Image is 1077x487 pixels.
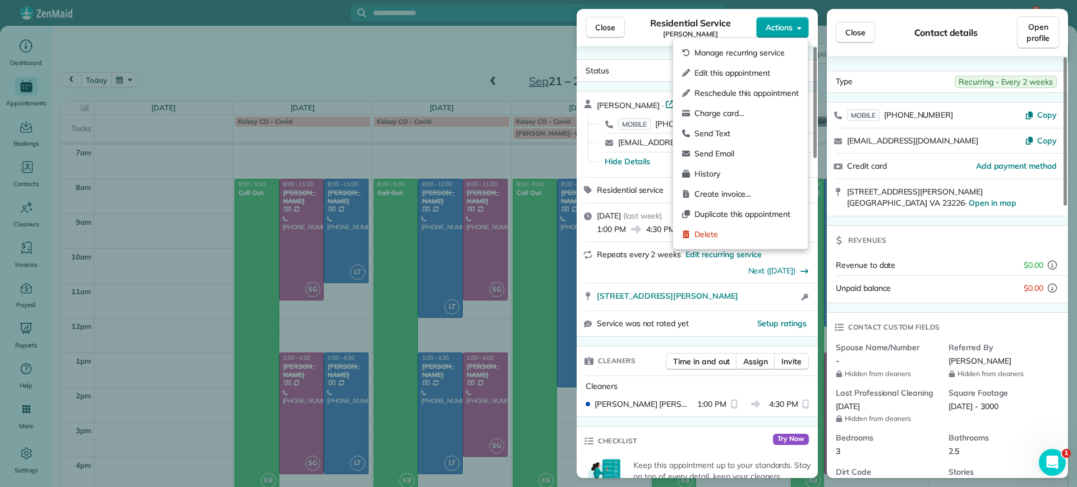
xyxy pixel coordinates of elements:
span: Copy [1037,136,1057,146]
span: Duplicate this appointment [694,208,799,220]
button: Assign [736,353,775,370]
span: 1:00 PM [697,398,726,410]
span: Revenue to date [836,260,895,270]
span: Square Footage [949,387,1052,398]
a: MOBILE[PHONE_NUMBER] [618,118,724,129]
span: Open profile [1027,21,1050,44]
span: Residential service [597,185,664,195]
button: Open access information [798,290,811,304]
span: MOBILE [847,109,880,121]
span: Send Email [694,148,799,159]
span: Service was not rated yet [597,318,689,330]
span: [STREET_ADDRESS][PERSON_NAME] [GEOGRAPHIC_DATA] VA 23226 · [847,187,1016,208]
span: 4:30 PM [769,398,798,410]
a: Open profile [1017,16,1059,49]
span: Contact custom fields [848,322,940,333]
span: Close [845,27,866,38]
button: Close [836,22,875,43]
span: Edit recurring service [685,249,762,260]
span: Hidden from cleaners [949,369,1052,378]
iframe: Intercom live chat [1039,449,1066,476]
span: 1:00 PM [597,224,626,235]
span: Recurring - Every 2 weeks [955,76,1057,88]
span: [PHONE_NUMBER] [655,119,724,129]
span: Residential Service [650,16,730,30]
button: Copy [1025,109,1057,120]
span: · [660,101,666,110]
span: Checklist [598,435,637,447]
span: 1 [1062,449,1071,458]
a: Add payment method [976,160,1057,171]
span: Cleaners [586,381,618,391]
span: Manage recurring service [694,47,799,58]
a: [EMAIL_ADDRESS][DOMAIN_NAME] [618,137,749,147]
span: Stories [949,466,1052,477]
a: Open in map [969,198,1016,208]
span: Send Text [694,128,799,139]
button: Close [586,17,625,38]
span: [PERSON_NAME] [PERSON_NAME] [595,398,693,410]
button: Copy [1025,135,1057,146]
span: Charge card… [694,108,799,119]
span: [DATE] - 3000 [949,401,998,411]
span: [DATE] [836,401,860,411]
span: Copy [1037,110,1057,120]
span: [PERSON_NAME] [663,30,718,39]
span: Setup ratings [757,318,807,328]
span: Hidden from cleaners [836,369,940,378]
a: [EMAIL_ADDRESS][DOMAIN_NAME] [847,136,978,146]
span: Status [586,66,609,76]
span: [STREET_ADDRESS][PERSON_NAME] [597,290,738,302]
a: Open profile [665,98,724,109]
span: Create invoice… [694,188,799,200]
span: ( last week ) [623,211,662,221]
span: [PHONE_NUMBER] [884,110,953,120]
span: Close [595,22,615,33]
span: Referred By [949,342,1052,353]
button: Setup ratings [757,318,807,329]
span: Reschedule this appointment [694,87,799,99]
span: Try Now [773,434,809,445]
span: Delete [694,229,799,240]
span: Spouse Name/Number [836,342,940,353]
a: Next ([DATE]) [748,266,796,276]
span: Contact details [914,26,978,39]
button: Invite [774,353,809,370]
span: Credit card [847,161,887,171]
span: Last Professional Cleaning [836,387,940,398]
button: Next ([DATE]) [748,265,809,276]
span: 2.5 [949,446,959,456]
span: Revenues [848,235,886,246]
span: Bathrooms [949,432,1052,443]
button: Hide Details [605,156,650,167]
span: $0.00 [1024,282,1043,294]
span: Unpaid balance [836,282,891,294]
a: [STREET_ADDRESS][PERSON_NAME] [597,290,798,302]
span: Bedrooms [836,432,940,443]
a: MOBILE[PHONE_NUMBER] [847,109,953,120]
span: [PERSON_NAME] [597,100,660,110]
span: MOBILE [618,118,651,130]
span: Time in and out [673,356,730,367]
span: Actions [766,22,793,33]
span: Assign [743,356,768,367]
span: - [836,356,839,366]
span: 4:30 PM [646,224,675,235]
span: 3 [836,446,840,456]
span: $0.00 [1024,259,1043,271]
span: [DATE] [597,211,621,221]
span: Type [836,76,853,88]
span: Edit this appointment [694,67,799,78]
span: Cleaners [598,355,636,367]
span: Repeats every 2 weeks [597,249,681,259]
span: [PERSON_NAME] [949,356,1011,366]
span: Hidden from cleaners [836,414,940,423]
span: Invite [781,356,802,367]
span: Dirt Code [836,466,940,477]
span: History [694,168,799,179]
button: Time in and out [666,353,737,370]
